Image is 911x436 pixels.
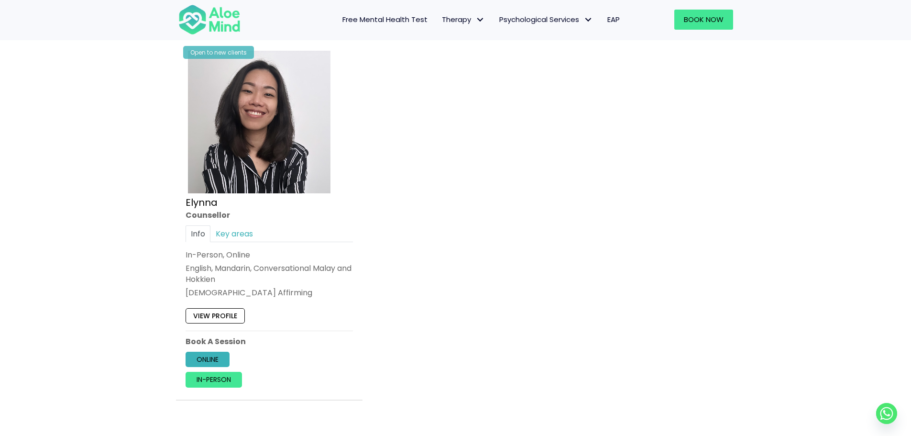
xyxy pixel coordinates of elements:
a: Free Mental Health Test [335,10,435,30]
a: In-person [186,372,242,388]
span: Therapy: submenu [473,13,487,27]
a: Key areas [210,225,258,242]
p: Book A Session [186,336,353,347]
a: TherapyTherapy: submenu [435,10,492,30]
span: Therapy [442,14,485,24]
p: English, Mandarin, Conversational Malay and Hokkien [186,263,353,285]
span: Book Now [684,14,724,24]
a: EAP [600,10,627,30]
a: Whatsapp [876,403,897,424]
a: Book Now [674,10,733,30]
a: Online [186,352,230,367]
nav: Menu [253,10,627,30]
span: Psychological Services: submenu [582,13,595,27]
div: Open to new clients [183,46,254,59]
a: Info [186,225,210,242]
span: EAP [607,14,620,24]
div: In-Person, Online [186,249,353,260]
img: Aloe mind Logo [178,4,241,35]
a: Psychological ServicesPsychological Services: submenu [492,10,600,30]
span: Free Mental Health Test [342,14,428,24]
span: Psychological Services [499,14,593,24]
img: Elynna Counsellor [188,51,330,193]
div: Counsellor [186,210,353,221]
div: [DEMOGRAPHIC_DATA] Affirming [186,288,353,299]
a: Elynna [186,196,218,209]
a: View profile [186,308,245,324]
